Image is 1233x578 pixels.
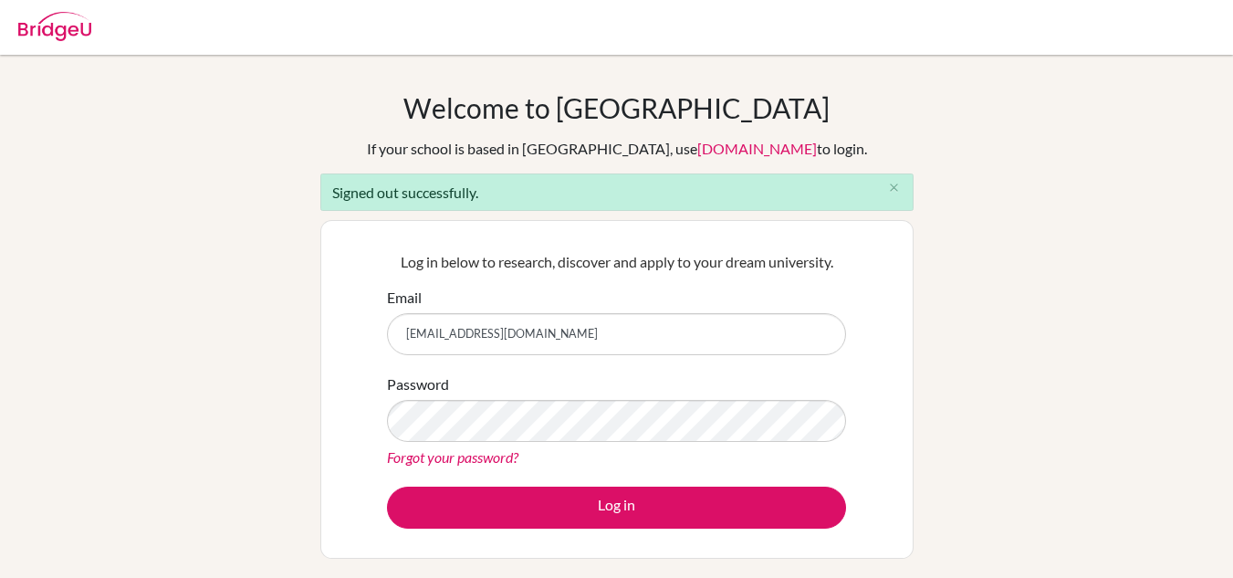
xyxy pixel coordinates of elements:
a: [DOMAIN_NAME] [697,140,817,157]
div: If your school is based in [GEOGRAPHIC_DATA], use to login. [367,138,867,160]
a: Forgot your password? [387,448,518,466]
i: close [887,181,901,194]
div: Signed out successfully. [320,173,914,211]
label: Email [387,287,422,309]
label: Password [387,373,449,395]
button: Log in [387,487,846,529]
button: Close [876,174,913,202]
h1: Welcome to [GEOGRAPHIC_DATA] [403,91,830,124]
p: Log in below to research, discover and apply to your dream university. [387,251,846,273]
img: Bridge-U [18,12,91,41]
